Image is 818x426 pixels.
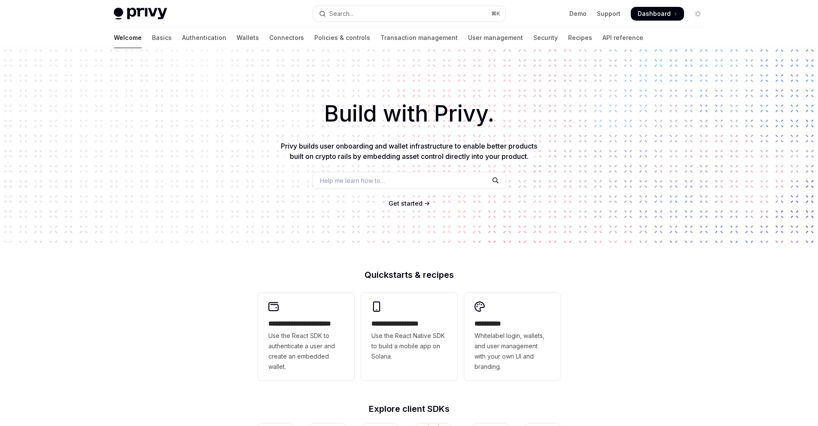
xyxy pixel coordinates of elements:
a: API reference [602,27,643,48]
a: Recipes [568,27,592,48]
a: Get started [389,199,423,208]
a: Demo [569,9,587,18]
h2: Quickstarts & recipes [258,271,560,279]
span: Whitelabel login, wallets, and user management with your own UI and branding. [474,331,550,372]
span: Privy builds user onboarding and wallet infrastructure to enable better products built on crypto ... [281,142,537,161]
a: Support [597,9,620,18]
a: Basics [152,27,172,48]
a: Security [533,27,558,48]
a: Wallets [237,27,259,48]
span: Use the React SDK to authenticate a user and create an embedded wallet. [268,331,344,372]
span: Get started [389,200,423,207]
a: Policies & controls [314,27,370,48]
h2: Explore client SDKs [258,405,560,413]
span: Use the React Native SDK to build a mobile app on Solana. [371,331,447,362]
a: Welcome [114,27,142,48]
a: Authentication [182,27,226,48]
h1: Build with Privy. [14,97,804,131]
div: Search... [329,9,353,19]
span: ⌘ K [491,10,500,17]
img: light logo [114,8,167,20]
a: **** **** **** ***Use the React Native SDK to build a mobile app on Solana. [361,293,457,380]
a: **** *****Whitelabel login, wallets, and user management with your own UI and branding. [464,293,560,380]
span: Dashboard [638,9,671,18]
a: Transaction management [380,27,458,48]
span: Help me learn how to… [320,176,385,185]
button: Toggle dark mode [691,7,705,21]
a: Dashboard [631,7,684,21]
a: User management [468,27,523,48]
button: Open search [313,6,505,21]
a: Connectors [269,27,304,48]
